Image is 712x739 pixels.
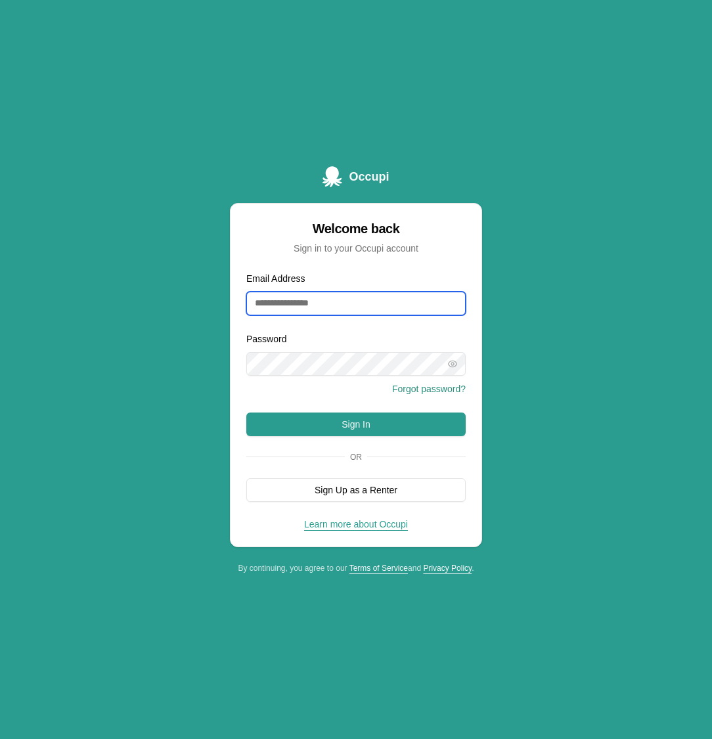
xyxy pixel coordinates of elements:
a: Occupi [323,166,389,187]
div: Sign in to your Occupi account [246,242,466,255]
span: Or [345,452,367,462]
div: Welcome back [246,219,466,238]
button: Forgot password? [392,382,466,395]
a: Privacy Policy [423,564,472,573]
label: Password [246,334,286,344]
span: Occupi [349,168,389,186]
div: By continuing, you agree to our and . [230,563,482,573]
button: Sign In [246,413,466,436]
button: Sign Up as a Renter [246,478,466,502]
label: Email Address [246,273,305,284]
a: Learn more about Occupi [304,519,408,529]
a: Terms of Service [349,564,408,573]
